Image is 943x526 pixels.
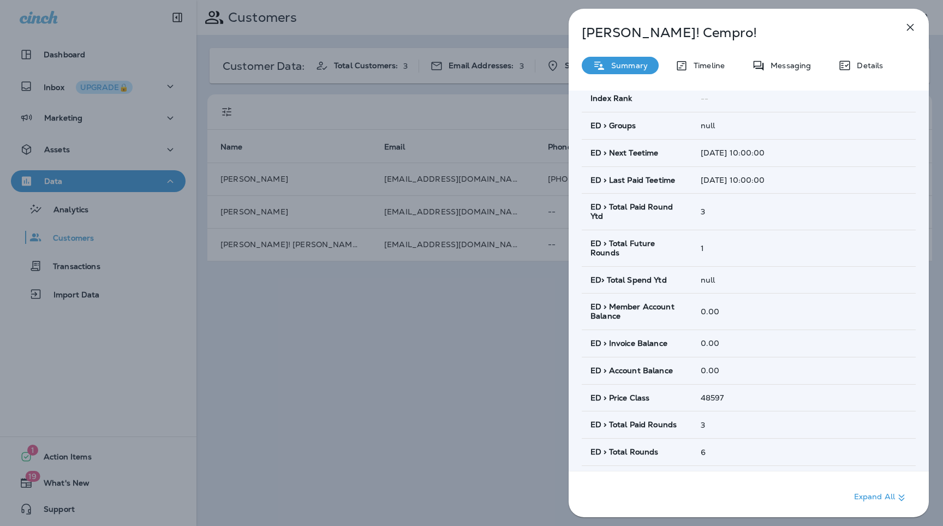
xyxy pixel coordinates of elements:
[590,420,677,429] span: ED > Total Paid Rounds
[701,243,704,253] span: 1
[590,202,683,221] span: ED > Total Paid Round Ytd
[701,207,705,217] span: 3
[590,339,667,348] span: ED > Invoice Balance
[701,121,715,130] span: null
[606,61,648,70] p: Summary
[590,148,658,158] span: ED > Next Teetime
[590,302,683,321] span: ED > Member Account Balance
[590,176,675,185] span: ED > Last Paid Teetime
[701,275,715,285] span: null
[765,61,811,70] p: Messaging
[590,366,673,375] span: ED > Account Balance
[590,447,658,457] span: ED > Total Rounds
[851,61,883,70] p: Details
[701,338,720,348] span: 0.00
[701,307,720,316] span: 0.00
[590,276,667,285] span: ED> Total Spend Ytd
[590,94,632,103] span: Index Rank
[688,61,725,70] p: Timeline
[582,25,880,40] p: [PERSON_NAME]! Cempro!
[590,121,636,130] span: ED > Groups
[701,366,720,375] span: 0.00
[590,239,683,258] span: ED > Total Future Rounds
[701,393,724,403] span: 48597
[854,491,908,504] p: Expand All
[701,148,765,158] span: [DATE] 10:00:00
[701,94,708,104] span: --
[701,447,706,457] span: 6
[850,488,912,507] button: Expand All
[701,420,705,430] span: 3
[590,393,649,403] span: ED > Price Class
[701,175,765,185] span: [DATE] 10:00:00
